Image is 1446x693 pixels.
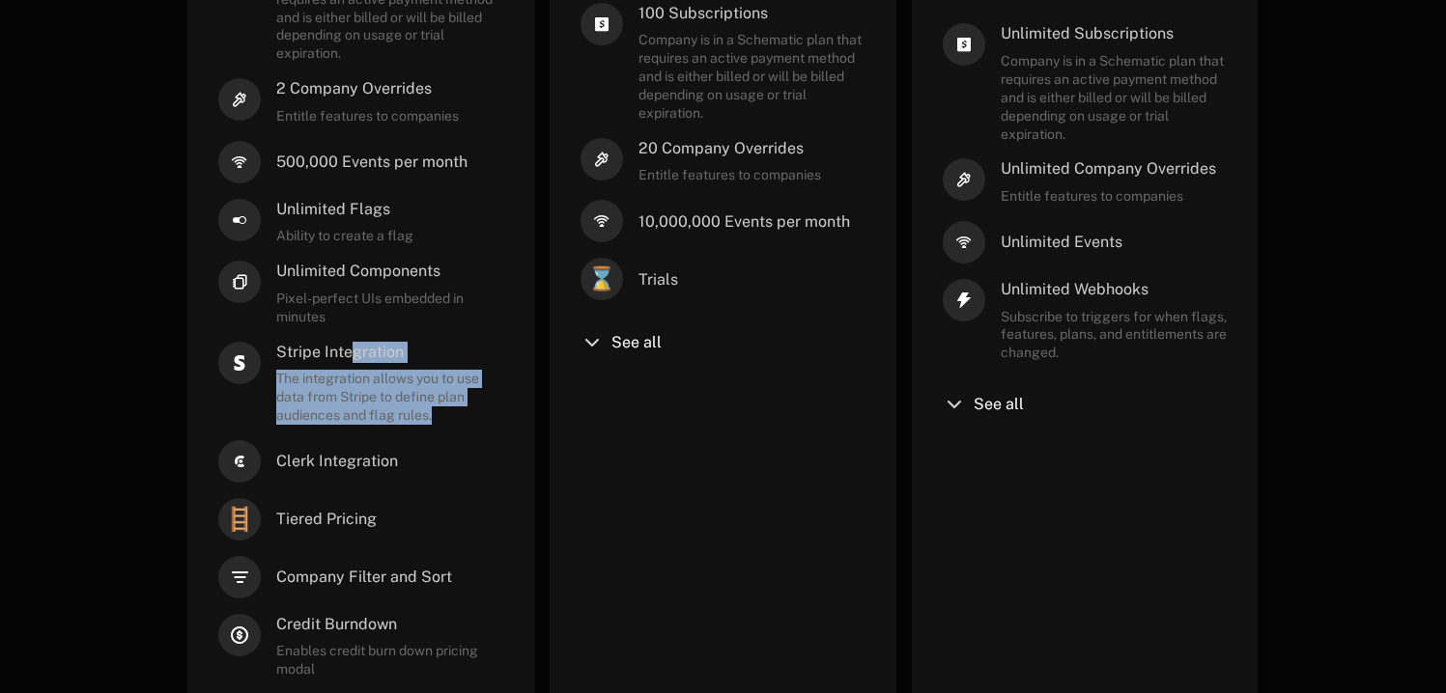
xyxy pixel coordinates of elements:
span: Enables credit burn down pricing modal [276,642,503,679]
i: cashapp [581,3,623,45]
span: Unlimited Flags [276,199,413,220]
span: 10,000,000 Events per month [638,211,850,233]
span: See all [611,335,662,350]
span: The integration allows you to use data from Stripe to define plan audiences and flag rules. [276,370,503,425]
i: chips [218,261,261,303]
span: 500,000 Events per month [276,152,468,173]
i: boolean-on [218,199,261,241]
i: hammer [581,138,623,180]
span: Company is in a Schematic plan that requires an active payment method and is either billed or wil... [1001,52,1228,143]
span: Entitle features to companies [276,107,459,125]
span: Stripe Integration [276,342,503,363]
span: Ability to create a flag [276,227,413,245]
span: Company Filter and Sort [276,567,452,588]
span: Entitle features to companies [638,166,821,184]
span: Clerk Integration [276,451,398,472]
span: 2 Company Overrides [276,78,459,99]
span: Subscribe to triggers for when flags, features, plans, and entitlements are changed. [1001,308,1228,363]
span: ⌛ [581,258,623,300]
i: filter [218,556,261,598]
i: hammer [943,158,985,201]
i: chevron-down [943,393,966,416]
span: Unlimited Webhooks [1001,279,1228,300]
i: thunder [943,279,985,321]
span: Trials [638,269,678,291]
span: Tiered Pricing [276,509,377,530]
span: Pixel-perfect UIs embedded in minutes [276,290,503,326]
i: signal [581,200,623,242]
span: 100 Subscriptions [638,3,865,24]
i: signal [218,141,261,183]
span: 🪜 [218,498,261,541]
span: Unlimited Company Overrides [1001,158,1216,180]
i: hammer [218,78,261,121]
span: Unlimited Components [276,261,503,282]
span: See all [974,397,1024,412]
span: Unlimited Subscriptions [1001,23,1228,44]
span: Unlimited Events [1001,232,1122,253]
i: chevron-down [581,331,604,354]
span: Company is in a Schematic plan that requires an active payment method and is either billed or wil... [638,31,865,122]
span: 20 Company Overrides [638,138,821,159]
i: clerk [218,440,261,483]
span: Credit Burndown [276,614,503,635]
span: Entitle features to companies [1001,187,1216,206]
i: stripe [218,342,261,384]
i: signal [943,221,985,263]
i: cashapp [943,23,985,66]
i: credit-type [218,614,261,656]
